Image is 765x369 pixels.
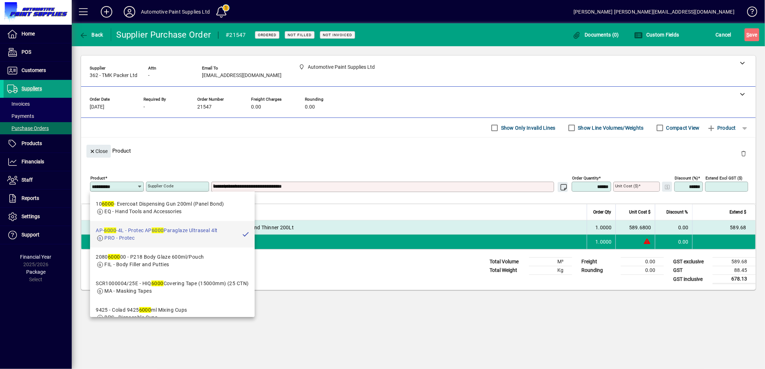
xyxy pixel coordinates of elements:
[486,258,529,266] td: Total Volume
[22,232,39,238] span: Support
[670,258,713,266] td: GST exclusive
[746,29,757,40] span: ave
[79,32,103,38] span: Back
[22,67,46,73] span: Customers
[714,28,733,41] button: Cancel
[7,125,49,131] span: Purchase Orders
[4,25,72,43] a: Home
[4,98,72,110] a: Invoices
[573,6,735,18] div: [PERSON_NAME] [PERSON_NAME][EMAIL_ADDRESS][DOMAIN_NAME]
[22,49,31,55] span: POS
[746,32,749,38] span: S
[323,33,352,37] span: Not Invoiced
[572,176,599,181] mat-label: Order Quantity
[77,28,105,41] button: Back
[587,220,615,235] td: 1.0000
[90,73,137,78] span: 362 - TMK Packer Ltd
[4,43,72,61] a: POS
[621,266,664,275] td: 0.00
[634,32,679,38] span: Custom Fields
[587,235,615,249] td: 1.0000
[655,235,692,249] td: 0.00
[713,266,756,275] td: 88.45
[20,254,52,260] span: Financial Year
[118,5,141,18] button: Profile
[148,73,150,78] span: -
[197,104,212,110] span: 21547
[629,208,651,216] span: Unit Cost $
[22,214,40,219] span: Settings
[666,208,688,216] span: Discount %
[22,140,42,146] span: Products
[713,258,756,266] td: 589.68
[486,266,529,275] td: Total Weight
[593,208,611,216] span: Order Qty
[655,220,692,235] td: 0.00
[4,171,72,189] a: Staff
[95,5,118,18] button: Add
[529,258,572,266] td: M³
[745,28,759,41] button: Save
[615,183,638,188] mat-label: Unit Cost ($)
[4,190,72,207] a: Reports
[4,226,72,244] a: Support
[109,208,117,216] span: Item
[81,138,756,164] div: Product
[108,224,143,231] div: RCDBAUNT200
[4,110,72,122] a: Payments
[665,124,700,131] label: Compact View
[7,113,34,119] span: Payments
[577,124,644,131] label: Show Line Volumes/Weights
[742,1,756,25] a: Knowledge Base
[226,29,246,41] div: #21547
[7,101,30,107] span: Invoices
[578,258,621,266] td: Freight
[705,176,742,181] mat-label: Extend excl GST ($)
[167,208,194,216] span: Supplier Code
[729,208,746,216] span: Extend $
[305,104,315,110] span: 0.00
[251,104,261,110] span: 0.00
[4,208,72,226] a: Settings
[90,104,104,110] span: [DATE]
[230,224,294,231] span: Classic Blend Thinner 200Lt
[72,28,111,41] app-page-header-button: Back
[4,122,72,134] a: Purchase Orders
[692,220,755,235] td: 589.68
[26,269,46,275] span: Package
[4,135,72,153] a: Products
[500,124,556,131] label: Show Only Invalid Lines
[148,183,174,188] mat-label: Supplier Code
[572,32,619,38] span: Documents (0)
[22,159,44,164] span: Financials
[22,86,42,91] span: Suppliers
[675,176,698,181] mat-label: Discount (%)
[117,29,211,40] div: Supplier Purchase Order
[632,28,681,41] button: Custom Fields
[578,266,621,275] td: Rounding
[90,176,105,181] mat-label: Product
[288,33,312,37] span: Not Filled
[89,145,108,157] span: Close
[716,29,732,40] span: Cancel
[615,220,655,235] td: 589.6800
[258,33,277,37] span: Ordered
[22,31,35,37] span: Home
[213,183,234,188] mat-label: Description
[22,177,33,183] span: Staff
[85,148,113,154] app-page-header-button: Close
[202,73,282,78] span: [EMAIL_ADDRESS][DOMAIN_NAME]
[713,275,756,284] td: 678.13
[86,145,111,158] button: Close
[670,275,713,284] td: GST inclusive
[735,150,752,157] app-page-header-button: Delete
[529,266,572,275] td: Kg
[4,153,72,171] a: Financials
[143,104,145,110] span: -
[670,266,713,275] td: GST
[230,208,252,216] span: Description
[4,62,72,80] a: Customers
[621,258,664,266] td: 0.00
[22,195,39,201] span: Reports
[571,28,621,41] button: Documents (0)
